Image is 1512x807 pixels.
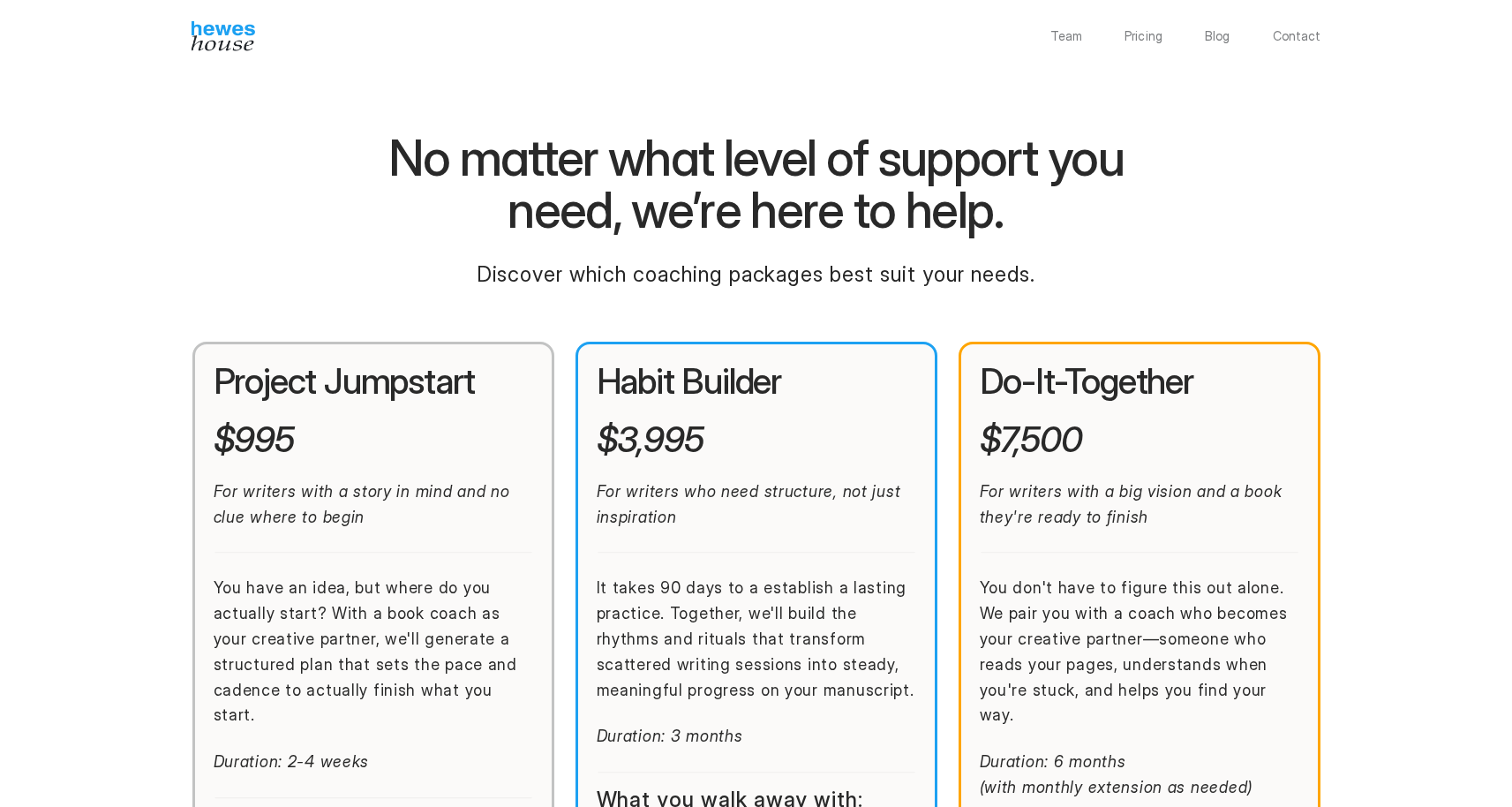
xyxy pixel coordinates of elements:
h2: Project Jumpstart [214,363,533,400]
em: Duration: 6 months (with monthly extension as needed) [980,752,1252,796]
em: $3,995 [597,418,703,461]
h2: Habit Builder [597,363,916,400]
a: Contact [1273,30,1321,42]
em: $7,500 [980,418,1082,461]
p: You have an idea, but where do you actually start? With a book coach as your creative partner, we... [214,576,533,728]
em: Duration: 3 months [597,727,743,745]
em: Duration: 2-4 weeks [214,752,370,771]
p: You don't have to figure this out alone. We pair you with a coach who becomes your creative partn... [980,576,1299,728]
em: For writers with a big vision and a book they're ready to finish [980,482,1288,526]
h1: No matter what level of support you need, we’re here to help. [337,132,1176,238]
a: Blog [1205,30,1230,42]
em: $995 [214,418,294,461]
em: For writers who need structure, not just inspiration [597,482,906,526]
p: Discover which coaching packages best suit your needs. [448,258,1065,291]
h2: Do-It-Together [980,363,1299,400]
img: Hewes House’s book coach services offer creative writing courses, writing class to learn differen... [192,21,255,51]
em: For writers with a story in mind and no clue where to begin [214,482,515,526]
p: It takes 90 days to a establish a lasting practice. Together, we'll build the rhythms and rituals... [597,576,916,703]
a: Pricing [1125,30,1162,42]
a: Team [1050,30,1082,42]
